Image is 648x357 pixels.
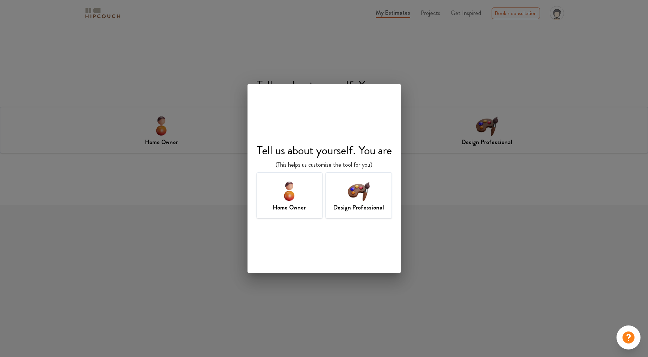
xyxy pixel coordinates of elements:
[346,179,371,203] img: designer-icon
[273,203,306,212] h7: Home Owner
[277,179,301,203] img: home-owner-icon
[333,203,384,212] h7: Design Professional
[256,143,392,157] h4: Tell us about yourself. You are
[276,160,372,169] p: (This helps us customise the tool for you)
